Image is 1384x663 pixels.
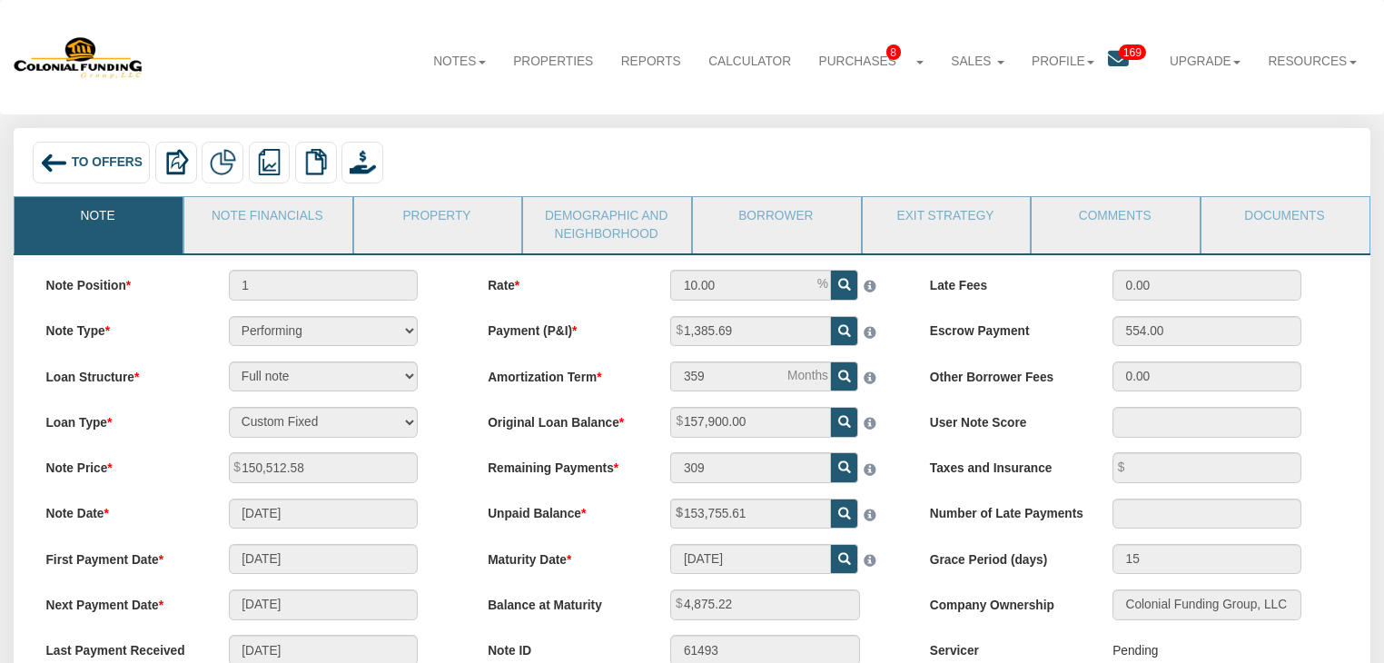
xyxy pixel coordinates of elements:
[914,270,1097,294] label: Late Fees
[1201,197,1368,242] a: Documents
[805,39,937,84] a: Purchases8
[350,149,376,175] img: purchase_offer.png
[607,39,694,84] a: Reports
[1119,45,1145,60] span: 169
[914,452,1097,477] label: Taxes and Insurance
[31,452,213,477] label: Note Price
[886,45,901,60] span: 8
[914,407,1097,431] label: User Note Score
[863,197,1029,242] a: Exit Strategy
[163,149,190,175] img: export.svg
[15,197,181,242] a: Note
[472,316,655,341] label: Payment (P&I)
[1254,39,1370,84] a: Resources
[210,149,236,175] img: partial.png
[31,589,213,614] label: Next Payment Date
[1156,39,1255,84] a: Upgrade
[472,589,655,614] label: Balance at Maturity
[40,149,67,176] img: back_arrow_left_icon.svg
[256,149,282,175] img: reports.png
[1032,197,1198,242] a: Comments
[184,197,351,242] a: Note Financials
[499,39,608,84] a: Properties
[31,316,213,341] label: Note Type
[31,499,213,523] label: Note Date
[914,635,1097,659] label: Servicer
[523,197,689,252] a: Demographic and Neighborhood
[420,39,499,84] a: Notes
[472,270,655,294] label: Rate
[14,35,143,79] img: 579666
[229,544,418,575] input: MM/DD/YYYY
[31,407,213,431] label: Loan Type
[472,544,655,569] label: Maturity Date
[472,499,655,523] label: Unpaid Balance
[693,197,859,242] a: Borrower
[914,544,1097,569] label: Grace Period (days)
[937,39,1018,84] a: Sales
[303,149,330,175] img: copy.png
[472,361,655,386] label: Amortization Term
[472,407,655,431] label: Original Loan Balance
[670,270,830,301] input: This field can contain only numeric characters
[229,589,418,620] input: MM/DD/YYYY
[1018,39,1108,84] a: Profile
[670,544,830,575] input: MM/DD/YYYY
[31,361,213,386] label: Loan Structure
[914,499,1097,523] label: Number of Late Payments
[914,589,1097,614] label: Company Ownership
[31,544,213,569] label: First Payment Date
[72,155,143,169] span: To Offers
[695,39,805,84] a: Calculator
[914,361,1097,386] label: Other Borrower Fees
[354,197,520,242] a: Property
[229,499,418,529] input: MM/DD/YYYY
[1108,39,1155,85] a: 169
[914,316,1097,341] label: Escrow Payment
[472,635,655,659] label: Note ID
[31,635,213,659] label: Last Payment Received
[472,452,655,477] label: Remaining Payments
[31,270,213,294] label: Note Position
